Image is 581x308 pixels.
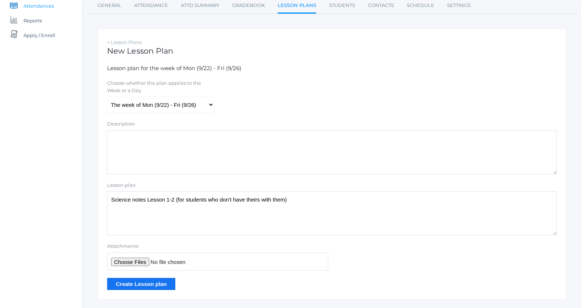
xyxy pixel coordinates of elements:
[107,120,135,128] label: Description
[107,39,142,45] a: < Lesson Plans
[107,278,175,290] input: Create Lesson plan
[107,243,328,250] label: Attachments
[107,80,213,94] label: Choose whether the plan applies to the Week or a Day
[23,28,55,43] span: Apply / Enroll
[107,65,241,72] span: Lesson plan for the week of Mon (9/22) - Fri (9/26)
[107,47,557,55] h1: New Lesson Plan
[23,13,42,28] span: Reports
[107,182,136,189] label: Lesson plan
